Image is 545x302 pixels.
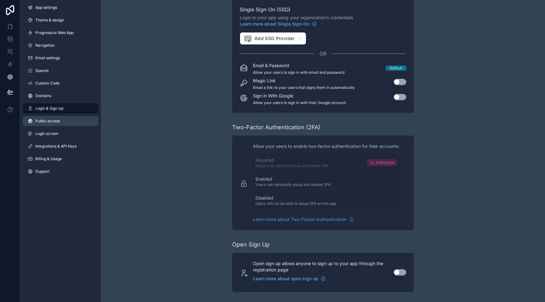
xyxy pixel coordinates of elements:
[253,100,346,105] p: Allow your users to sign in with their Google account
[23,53,98,63] a: Email settings
[253,70,344,75] p: Allow your users to sign in with email and password
[255,182,331,187] p: Users can optionally setup and enable 2FA
[240,21,309,27] span: Learn more about Single Sign-On
[244,34,295,43] span: Add SSO Provider
[23,141,98,151] a: Integrations & API Keys
[376,160,394,165] span: Enterprise
[23,66,98,76] a: Spaces
[35,68,49,73] span: Spaces
[23,154,98,164] a: Billing & Usage
[255,176,331,182] p: Enabled
[240,21,317,27] a: Learn more about Single Sign-On
[253,216,347,223] span: Learn more about Two-Factor Authentication
[253,260,386,273] p: Open sign up allows anyone to sign up to your app through the registration page
[23,116,98,126] a: Public access
[35,55,60,61] span: Email settings
[255,157,328,163] p: Required
[23,40,98,50] a: Navigation
[232,240,270,249] div: Open Sign Up
[23,166,98,177] a: Support
[35,30,73,35] span: Progressive Web App
[253,276,318,282] span: Learn more about open sign up
[35,119,60,124] span: Public access
[253,85,355,90] p: Email a link to your users that signs them in automatically
[35,169,50,174] span: Support
[390,66,402,71] div: Default
[255,201,336,206] p: Users will not be able to setup 2FA on this app
[23,103,98,113] a: Login & Sign Up
[240,32,306,45] button: Add SSO Provider
[35,144,77,149] span: Integrations & API Keys
[253,62,344,69] p: Email & Password
[255,163,328,168] p: Require all users to setup and enable 2FA
[23,129,98,139] a: Login screen
[23,28,98,38] a: Progressive Web App
[240,6,406,13] span: Single Sign-On (SSO)
[23,78,98,88] a: Custom Code
[35,18,64,23] span: Theme & design
[253,143,400,149] p: Allow your users to enable two-factor authentication for their accounts.
[253,78,355,84] p: Magic Link
[35,81,60,86] span: Custom Code
[253,216,354,223] a: Learn more about Two-Factor Authentication
[35,131,58,136] span: Login screen
[240,15,406,27] span: Login to your app using your organization’s credentials
[23,91,98,101] a: Domains
[35,93,51,98] span: Domains
[35,106,63,111] span: Login & Sign Up
[35,43,55,48] span: Navigation
[253,93,346,99] p: Sign in With Google
[35,5,57,10] span: App settings
[23,15,98,25] a: Theme & design
[255,195,336,201] p: Disabled
[253,276,326,282] a: Learn more about open sign up
[319,50,326,57] span: OR
[35,156,62,161] span: Billing & Usage
[23,3,98,13] a: App settings
[232,123,320,132] div: Two-Factor Authentication (2FA)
